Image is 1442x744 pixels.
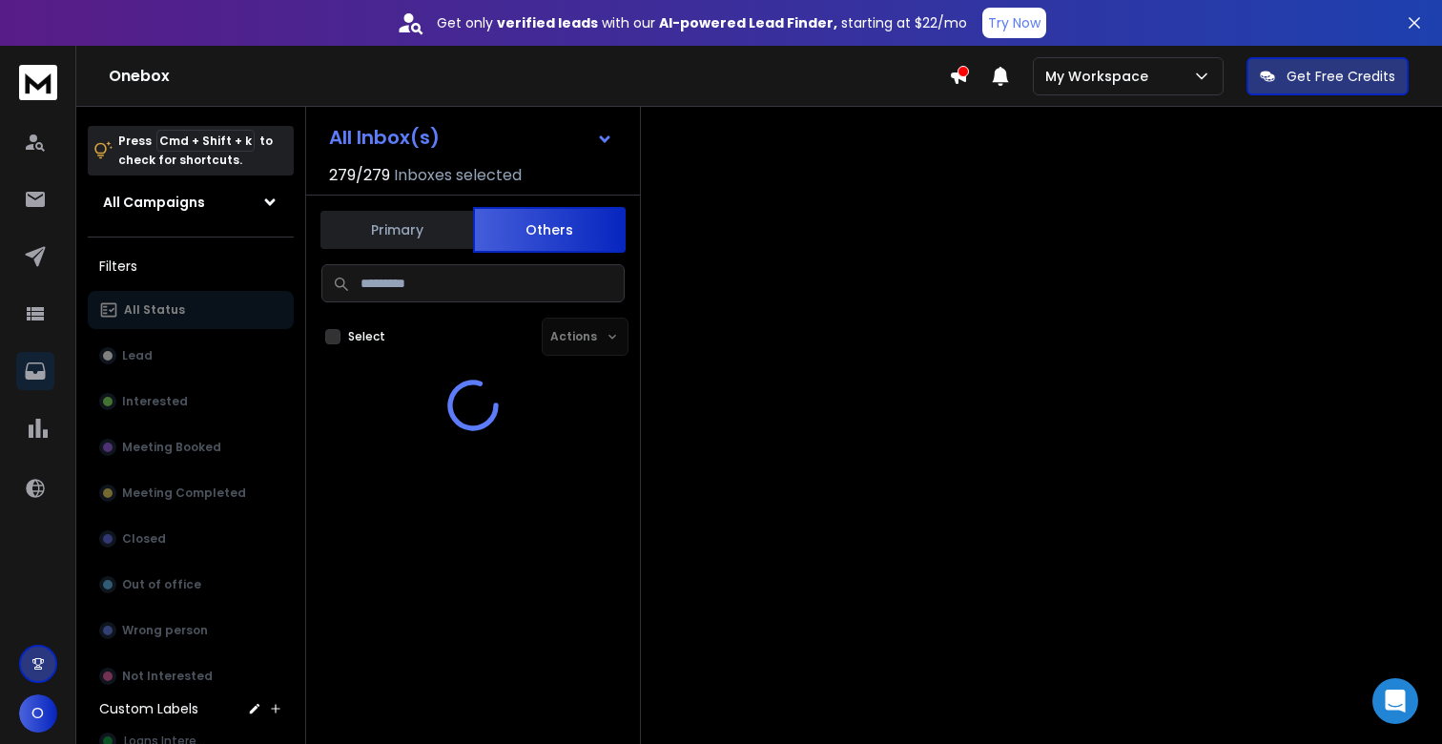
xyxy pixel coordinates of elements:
[19,694,57,733] button: O
[88,253,294,279] h3: Filters
[988,13,1040,32] p: Try Now
[329,164,390,187] span: 279 / 279
[473,207,626,253] button: Others
[1372,678,1418,724] div: Open Intercom Messenger
[99,699,198,718] h3: Custom Labels
[1287,67,1395,86] p: Get Free Credits
[320,209,473,251] button: Primary
[982,8,1046,38] button: Try Now
[329,128,440,147] h1: All Inbox(s)
[19,65,57,100] img: logo
[348,329,385,344] label: Select
[437,13,967,32] p: Get only with our starting at $22/mo
[156,130,255,152] span: Cmd + Shift + k
[497,13,598,32] strong: verified leads
[1045,67,1156,86] p: My Workspace
[394,164,522,187] h3: Inboxes selected
[118,132,273,170] p: Press to check for shortcuts.
[109,65,949,88] h1: Onebox
[103,193,205,212] h1: All Campaigns
[314,118,628,156] button: All Inbox(s)
[1246,57,1409,95] button: Get Free Credits
[88,183,294,221] button: All Campaigns
[659,13,837,32] strong: AI-powered Lead Finder,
